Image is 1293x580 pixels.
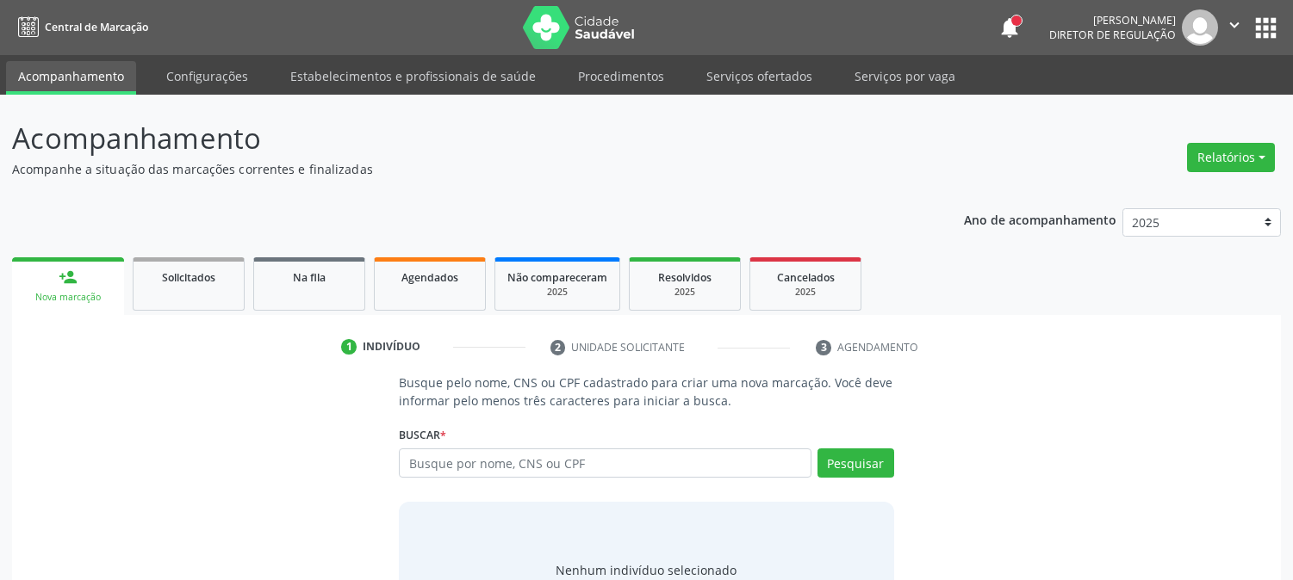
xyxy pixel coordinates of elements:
div: 2025 [762,286,849,299]
p: Ano de acompanhamento [964,208,1116,230]
a: Serviços ofertados [694,61,824,91]
span: Solicitados [162,270,215,285]
button: notifications [998,15,1022,40]
div: Indivíduo [363,339,420,355]
button: apps [1251,13,1281,43]
span: Na fila [293,270,326,285]
input: Busque por nome, CNS ou CPF [399,448,811,478]
div: 2025 [642,286,728,299]
a: Acompanhamento [6,61,136,95]
div: [PERSON_NAME] [1049,13,1176,28]
div: person_add [59,268,78,287]
i:  [1225,15,1244,34]
span: Diretor de regulação [1049,28,1176,42]
div: 1 [341,339,357,355]
a: Procedimentos [566,61,676,91]
span: Cancelados [777,270,835,285]
img: img [1182,9,1218,46]
span: Não compareceram [507,270,607,285]
p: Acompanhe a situação das marcações correntes e finalizadas [12,160,900,178]
a: Serviços por vaga [842,61,967,91]
a: Estabelecimentos e profissionais de saúde [278,61,548,91]
span: Agendados [401,270,458,285]
button:  [1218,9,1251,46]
a: Configurações [154,61,260,91]
button: Pesquisar [817,448,894,478]
div: Nova marcação [24,291,112,304]
span: Resolvidos [658,270,712,285]
label: Buscar [399,422,446,448]
div: 2025 [507,286,607,299]
a: Central de Marcação [12,13,148,41]
button: Relatórios [1187,143,1275,172]
span: Central de Marcação [45,20,148,34]
p: Busque pelo nome, CNS ou CPF cadastrado para criar uma nova marcação. Você deve informar pelo men... [399,373,893,410]
p: Acompanhamento [12,117,900,160]
div: Nenhum indivíduo selecionado [556,561,737,579]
